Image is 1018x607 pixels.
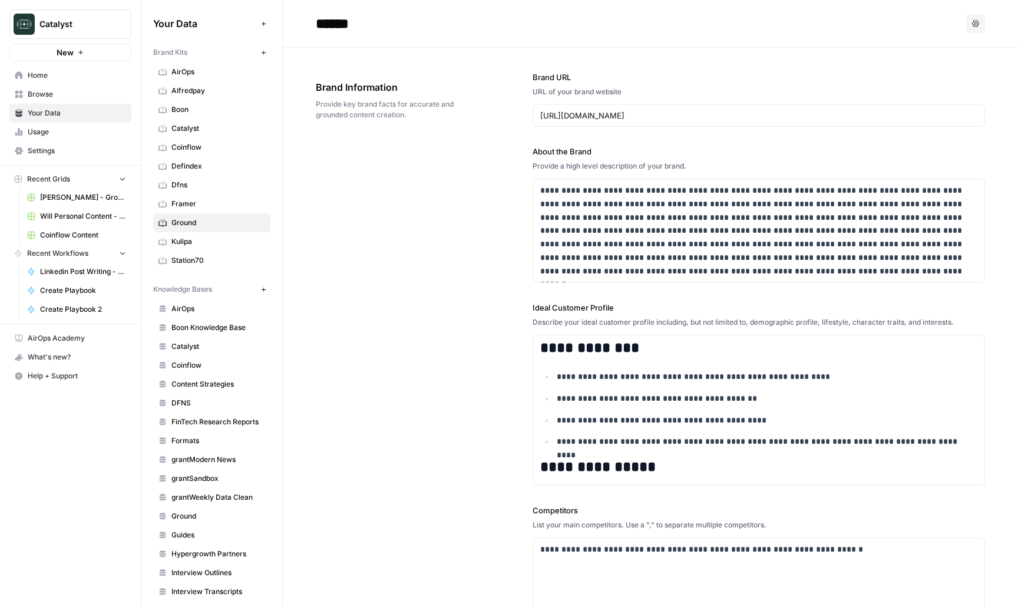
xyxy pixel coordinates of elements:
[171,236,265,247] span: Kulipa
[14,14,35,35] img: Catalyst Logo
[9,9,131,39] button: Workspace: Catalyst
[153,582,270,601] a: Interview Transcripts
[171,217,265,228] span: Ground
[153,176,270,194] a: Dfns
[9,141,131,160] a: Settings
[153,563,270,582] a: Interview Outlines
[153,413,270,431] a: FinTech Research Reports
[22,281,131,300] a: Create Playbook
[9,170,131,188] button: Recent Grids
[9,104,131,123] a: Your Data
[9,123,131,141] a: Usage
[22,300,131,319] a: Create Playbook 2
[171,436,265,446] span: Formats
[9,367,131,385] button: Help + Support
[153,507,270,526] a: Ground
[533,317,985,328] div: Describe your ideal customer profile including, but not limited to, demographic profile, lifestyl...
[9,245,131,262] button: Recent Workflows
[171,549,265,559] span: Hypergrowth Partners
[171,379,265,390] span: Content Strategies
[28,89,126,100] span: Browse
[28,70,126,81] span: Home
[171,85,265,96] span: Alfredpay
[171,322,265,333] span: Boon Knowledge Base
[153,232,270,251] a: Kulipa
[40,304,126,315] span: Create Playbook 2
[40,285,126,296] span: Create Playbook
[153,469,270,488] a: grantSandbox
[153,526,270,545] a: Guides
[171,104,265,115] span: Boon
[171,123,265,134] span: Catalyst
[39,18,111,30] span: Catalyst
[153,47,187,58] span: Brand Kits
[153,100,270,119] a: Boon
[40,192,126,203] span: [PERSON_NAME] - Ground Content - [DATE]
[171,180,265,190] span: Dfns
[28,333,126,344] span: AirOps Academy
[153,375,270,394] a: Content Strategies
[171,417,265,427] span: FinTech Research Reports
[153,356,270,375] a: Coinflow
[171,492,265,503] span: grantWeekly Data Clean
[153,157,270,176] a: Defindex
[153,194,270,213] a: Framer
[171,255,265,266] span: Station70
[533,161,985,171] div: Provide a high level description of your brand.
[28,146,126,156] span: Settings
[153,545,270,563] a: Hypergrowth Partners
[533,504,985,516] label: Competitors
[533,87,985,97] div: URL of your brand website
[9,44,131,61] button: New
[171,511,265,522] span: Ground
[533,71,985,83] label: Brand URL
[153,284,212,295] span: Knowledge Bases
[22,188,131,207] a: [PERSON_NAME] - Ground Content - [DATE]
[171,67,265,77] span: AirOps
[22,207,131,226] a: Will Personal Content - [DATE]
[171,454,265,465] span: grantModern News
[171,360,265,371] span: Coinflow
[316,80,467,94] span: Brand Information
[22,262,131,281] a: Linkedin Post Writing - [DATE]
[28,371,126,381] span: Help + Support
[9,348,131,367] button: What's new?
[40,211,126,222] span: Will Personal Content - [DATE]
[9,329,131,348] a: AirOps Academy
[57,47,74,58] span: New
[153,431,270,450] a: Formats
[153,213,270,232] a: Ground
[153,17,256,31] span: Your Data
[171,161,265,171] span: Defindex
[153,337,270,356] a: Catalyst
[171,303,265,314] span: AirOps
[9,66,131,85] a: Home
[533,520,985,530] div: List your main competitors. Use a "," to separate multiple competitors.
[40,230,126,240] span: Coinflow Content
[153,62,270,81] a: AirOps
[28,127,126,137] span: Usage
[27,174,70,184] span: Recent Grids
[27,248,88,259] span: Recent Workflows
[171,586,265,597] span: Interview Transcripts
[153,119,270,138] a: Catalyst
[153,394,270,413] a: DFNS
[171,199,265,209] span: Framer
[171,530,265,540] span: Guides
[533,302,985,314] label: Ideal Customer Profile
[171,473,265,484] span: grantSandbox
[171,568,265,578] span: Interview Outlines
[153,299,270,318] a: AirOps
[153,251,270,270] a: Station70
[22,226,131,245] a: Coinflow Content
[171,341,265,352] span: Catalyst
[153,318,270,337] a: Boon Knowledge Base
[9,85,131,104] a: Browse
[153,81,270,100] a: Alfredpay
[171,398,265,408] span: DFNS
[153,450,270,469] a: grantModern News
[28,108,126,118] span: Your Data
[533,146,985,157] label: About the Brand
[316,99,467,120] span: Provide key brand facts for accurate and grounded content creation.
[153,488,270,507] a: grantWeekly Data Clean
